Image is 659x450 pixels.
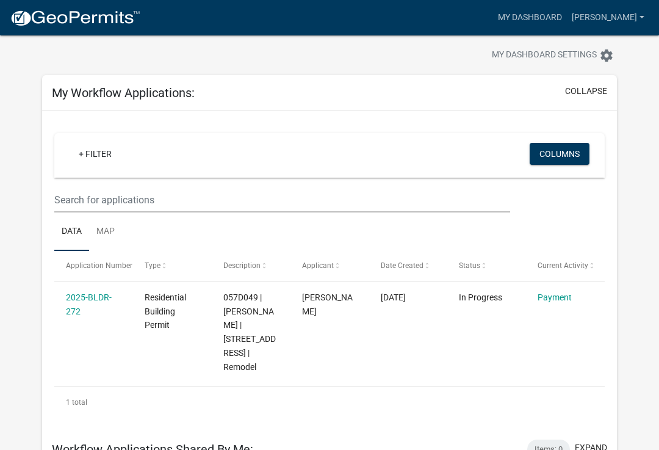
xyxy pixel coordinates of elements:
[69,143,121,165] a: + Filter
[54,212,89,252] a: Data
[493,6,567,29] a: My Dashboard
[482,43,624,67] button: My Dashboard Settingssettings
[381,261,423,270] span: Date Created
[52,85,195,100] h5: My Workflow Applications:
[526,251,605,280] datatable-header-cell: Current Activity
[223,261,261,270] span: Description
[492,48,597,63] span: My Dashboard Settings
[381,292,406,302] span: 07/29/2025
[54,187,510,212] input: Search for applications
[212,251,290,280] datatable-header-cell: Description
[133,251,212,280] datatable-header-cell: Type
[66,292,112,316] a: 2025-BLDR-272
[599,48,614,63] i: settings
[145,292,186,330] span: Residential Building Permit
[302,292,353,316] span: David F. Williams
[459,261,480,270] span: Status
[369,251,447,280] datatable-header-cell: Date Created
[89,212,122,252] a: Map
[538,292,572,302] a: Payment
[145,261,160,270] span: Type
[290,251,369,280] datatable-header-cell: Applicant
[302,261,334,270] span: Applicant
[54,251,133,280] datatable-header-cell: Application Number
[538,261,588,270] span: Current Activity
[42,111,617,429] div: collapse
[66,261,132,270] span: Application Number
[447,251,526,280] datatable-header-cell: Status
[54,387,605,418] div: 1 total
[223,292,276,372] span: 057D049 | WILLIAMS DAVID F | 180 RIVERVIEW RD | Remodel
[530,143,589,165] button: Columns
[567,6,649,29] a: [PERSON_NAME]
[459,292,502,302] span: In Progress
[565,85,607,98] button: collapse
